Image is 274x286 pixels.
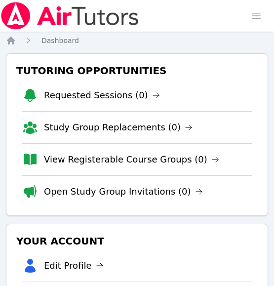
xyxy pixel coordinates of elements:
[14,232,260,250] h3: Your Account
[44,121,193,134] a: Study Group Replacements (0)
[44,153,219,166] a: View Registerable Course Groups (0)
[14,62,260,80] h3: Tutoring Opportunities
[6,36,268,45] nav: Breadcrumb
[44,88,160,102] a: Requested Sessions (0)
[44,185,203,199] a: Open Study Group Invitations (0)
[41,37,79,44] span: Dashboard
[41,36,79,45] a: Dashboard
[44,259,104,273] a: Edit Profile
